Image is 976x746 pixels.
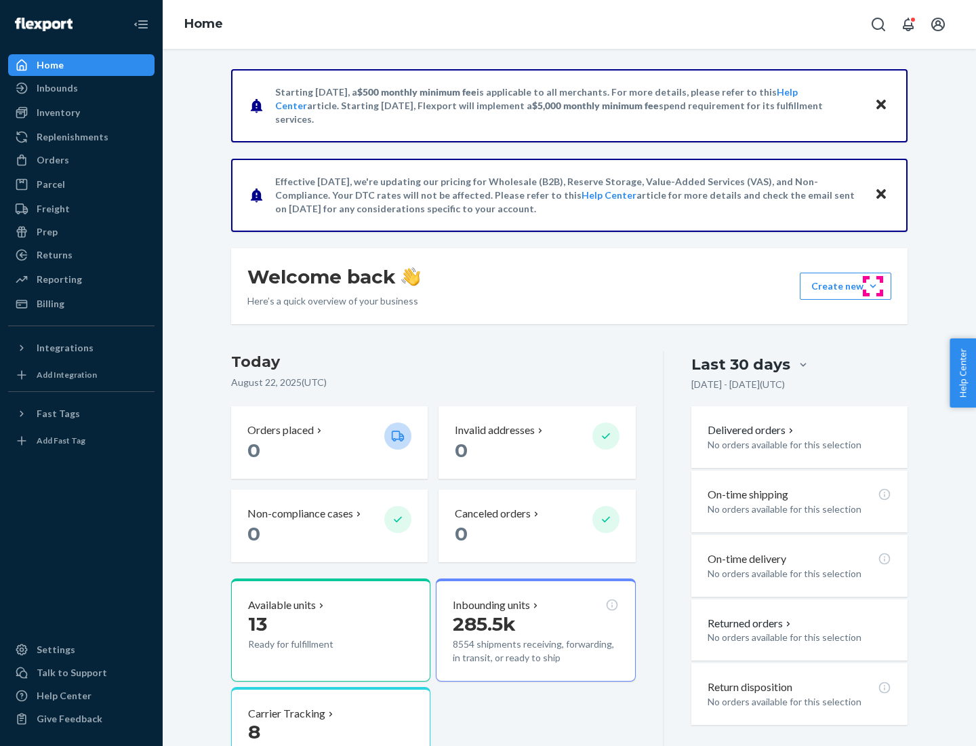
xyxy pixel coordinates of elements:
[924,11,952,38] button: Open account menu
[8,293,155,315] a: Billing
[8,221,155,243] a: Prep
[453,612,516,635] span: 285.5k
[37,58,64,72] div: Home
[708,487,788,503] p: On-time shipping
[357,86,476,98] span: $500 monthly minimum fee
[37,666,107,680] div: Talk to Support
[8,174,155,195] a: Parcel
[455,522,468,545] span: 0
[231,578,430,682] button: Available units13Ready for fulfillment
[248,597,316,613] p: Available units
[895,11,922,38] button: Open notifications
[37,712,102,726] div: Give Feedback
[275,85,861,126] p: Starting [DATE], a is applicable to all merchants. For more details, please refer to this article...
[247,439,260,462] span: 0
[247,264,420,289] h1: Welcome back
[275,175,861,216] p: Effective [DATE], we're updating our pricing for Wholesale (B2B), Reserve Storage, Value-Added Se...
[37,202,70,216] div: Freight
[439,490,635,562] button: Canceled orders 0
[708,616,794,631] button: Returned orders
[247,506,353,522] p: Non-compliance cases
[248,706,325,722] p: Carrier Tracking
[708,551,786,567] p: On-time delivery
[453,637,618,665] p: 8554 shipments receiving, forwarding, in transit, or ready to ship
[582,189,636,201] a: Help Center
[401,267,420,286] img: hand-wave emoji
[248,612,267,635] span: 13
[231,406,428,479] button: Orders placed 0
[708,631,891,644] p: No orders available for this selection
[231,351,636,373] h3: Today
[37,106,80,119] div: Inventory
[37,407,80,420] div: Fast Tags
[37,435,85,446] div: Add Fast Tag
[37,130,108,144] div: Replenishments
[247,522,260,545] span: 0
[37,225,58,239] div: Prep
[247,294,420,308] p: Here’s a quick overview of your business
[453,597,530,613] p: Inbounding units
[800,273,891,300] button: Create new
[436,578,635,682] button: Inbounding units285.5k8554 shipments receiving, forwarding, in transit, or ready to ship
[708,567,891,581] p: No orders available for this selection
[8,102,155,123] a: Inventory
[708,503,891,516] p: No orders available for this selection
[184,16,223,31] a: Home
[231,490,428,562] button: Non-compliance cases 0
[174,5,234,44] ol: breadcrumbs
[37,248,73,262] div: Returns
[872,96,890,115] button: Close
[8,639,155,661] a: Settings
[248,720,260,743] span: 8
[455,439,468,462] span: 0
[8,77,155,99] a: Inbounds
[247,423,314,438] p: Orders placed
[37,297,64,311] div: Billing
[708,680,792,695] p: Return disposition
[127,11,155,38] button: Close Navigation
[8,269,155,290] a: Reporting
[15,18,73,31] img: Flexport logo
[455,506,531,522] p: Canceled orders
[950,338,976,408] button: Help Center
[37,341,94,355] div: Integrations
[708,438,891,452] p: No orders available for this selection
[8,430,155,452] a: Add Fast Tag
[37,81,78,95] div: Inbounds
[37,178,65,191] div: Parcel
[37,689,91,703] div: Help Center
[8,364,155,386] a: Add Integration
[8,244,155,266] a: Returns
[248,637,373,651] p: Ready for fulfillment
[8,403,155,425] button: Fast Tags
[865,11,892,38] button: Open Search Box
[8,126,155,148] a: Replenishments
[8,198,155,220] a: Freight
[37,643,75,656] div: Settings
[691,354,790,375] div: Last 30 days
[532,100,659,111] span: $5,000 monthly minimum fee
[691,378,785,391] p: [DATE] - [DATE] ( UTC )
[8,54,155,76] a: Home
[37,153,69,167] div: Orders
[8,685,155,707] a: Help Center
[439,406,635,479] button: Invalid addresses 0
[8,337,155,359] button: Integrations
[872,185,890,205] button: Close
[708,423,796,438] button: Delivered orders
[8,662,155,684] a: Talk to Support
[37,369,97,380] div: Add Integration
[37,273,82,286] div: Reporting
[708,695,891,709] p: No orders available for this selection
[8,708,155,730] button: Give Feedback
[231,376,636,389] p: August 22, 2025 ( UTC )
[455,423,535,438] p: Invalid addresses
[8,149,155,171] a: Orders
